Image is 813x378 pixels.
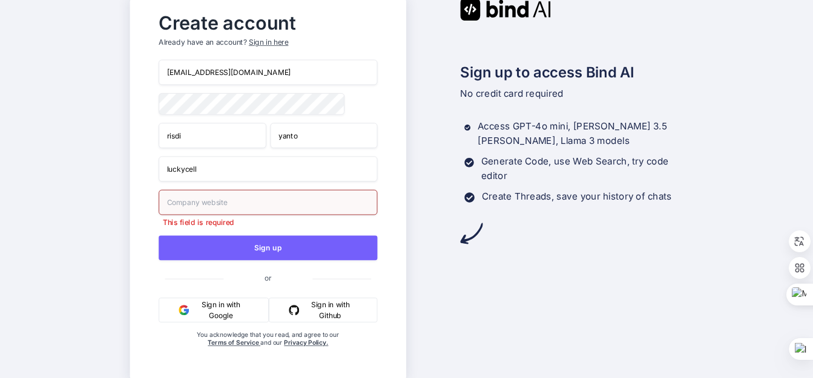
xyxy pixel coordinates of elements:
h2: Sign up to access Bind AI [461,62,683,83]
p: Generate Code, use Web Search, try code editor [481,154,683,183]
input: Last Name [271,123,378,148]
div: Sign in here [249,37,288,47]
p: Create Threads, save your history of chats [482,189,672,204]
div: You acknowledge that you read, and agree to our and our [196,331,341,372]
button: Sign in with Github [269,298,378,322]
button: Sign up [159,235,377,260]
input: Your company name [159,156,377,181]
img: arrow [461,222,483,244]
p: No credit card required [461,86,683,101]
h2: Create account [159,15,377,31]
p: Access GPT-4o mini, [PERSON_NAME] 3.5 [PERSON_NAME], Llama 3 models [478,119,683,148]
button: Sign in with Google [159,298,269,322]
p: This field is required [159,217,377,227]
input: First Name [159,123,266,148]
a: Privacy Policy. [285,339,329,347]
span: or [224,266,313,291]
img: github [289,305,300,315]
a: Terms of Service [208,339,261,347]
input: Email [159,60,377,85]
input: Company website [159,190,377,215]
p: Already have an account? [159,37,377,47]
img: google [179,305,189,315]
